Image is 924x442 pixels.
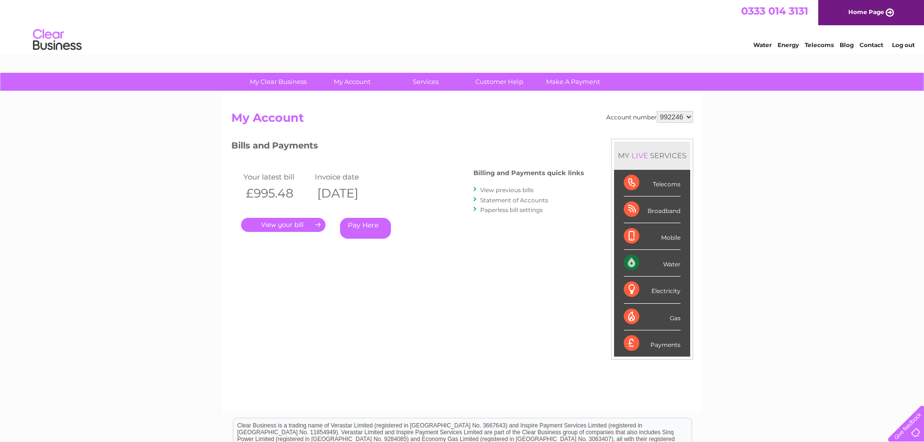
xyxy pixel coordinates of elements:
[241,170,313,183] td: Your latest bill
[480,186,534,194] a: View previous bills
[231,111,693,130] h2: My Account
[778,41,799,49] a: Energy
[340,218,391,239] a: Pay Here
[606,111,693,123] div: Account number
[614,142,690,169] div: MY SERVICES
[459,73,539,91] a: Customer Help
[241,183,313,203] th: £995.48
[312,170,384,183] td: Invoice date
[741,5,808,17] a: 0333 014 3131
[624,277,681,303] div: Electricity
[312,183,384,203] th: [DATE]
[753,41,772,49] a: Water
[630,151,650,160] div: LIVE
[473,169,584,177] h4: Billing and Payments quick links
[480,206,543,213] a: Paperless bill settings
[859,41,883,49] a: Contact
[624,223,681,250] div: Mobile
[241,218,325,232] a: .
[624,170,681,196] div: Telecoms
[624,196,681,223] div: Broadband
[840,41,854,49] a: Blog
[238,73,318,91] a: My Clear Business
[892,41,915,49] a: Log out
[231,139,584,156] h3: Bills and Payments
[233,5,692,47] div: Clear Business is a trading name of Verastar Limited (registered in [GEOGRAPHIC_DATA] No. 3667643...
[624,250,681,277] div: Water
[624,304,681,330] div: Gas
[805,41,834,49] a: Telecoms
[533,73,613,91] a: Make A Payment
[480,196,548,204] a: Statement of Accounts
[32,25,82,55] img: logo.png
[386,73,466,91] a: Services
[312,73,392,91] a: My Account
[624,330,681,357] div: Payments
